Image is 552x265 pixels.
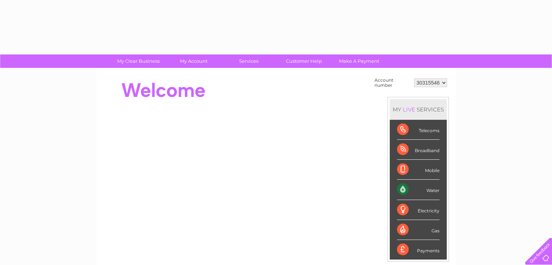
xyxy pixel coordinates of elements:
a: My Clear Business [109,54,168,68]
div: Water [397,180,439,200]
a: My Account [164,54,224,68]
div: Telecoms [397,120,439,140]
div: MY SERVICES [390,99,447,120]
div: Gas [397,220,439,240]
a: Services [219,54,279,68]
div: Electricity [397,200,439,220]
td: Account number [373,76,412,90]
div: Mobile [397,160,439,180]
div: Payments [397,240,439,260]
div: Broadband [397,140,439,160]
a: Customer Help [274,54,334,68]
a: Make A Payment [329,54,389,68]
div: LIVE [401,106,417,113]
